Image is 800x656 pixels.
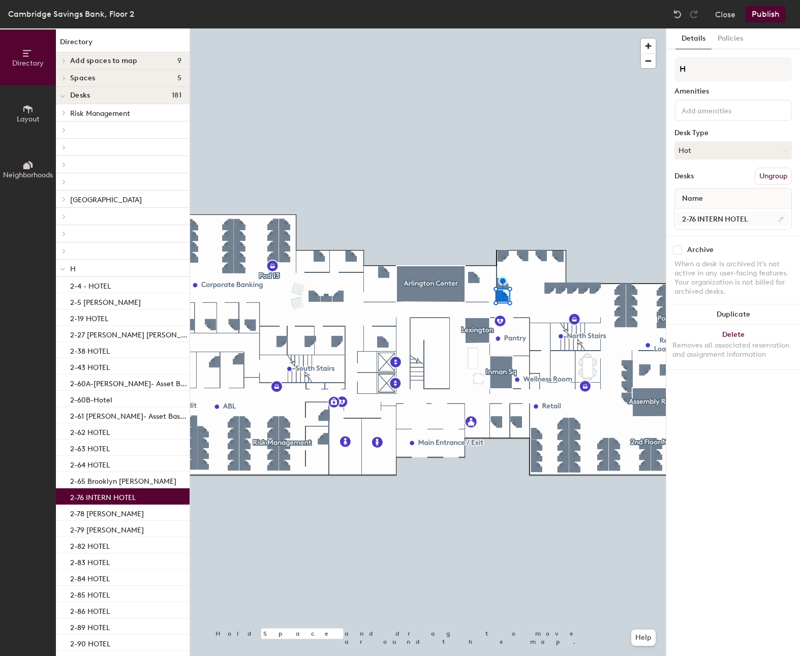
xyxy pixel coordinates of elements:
[56,37,190,52] h1: Directory
[70,328,188,339] p: 2-27 [PERSON_NAME] [PERSON_NAME]
[70,295,141,307] p: 2-5 [PERSON_NAME]
[70,109,130,118] span: Risk Management
[674,141,792,160] button: Hot
[70,74,96,82] span: Spaces
[70,490,136,502] p: 2-76 INTERN HOTEL
[70,523,144,535] p: 2-79 [PERSON_NAME]
[666,325,800,369] button: DeleteRemoves all associated reservation and assignment information
[70,572,110,583] p: 2-84 HOTEL
[70,377,188,388] p: 2-60A-[PERSON_NAME]- Asset Based Lending
[755,168,792,185] button: Ungroup
[70,442,110,453] p: 2-63 HOTEL
[672,341,794,359] div: Removes all associated reservation and assignment information
[715,6,735,22] button: Close
[675,28,712,49] button: Details
[672,9,683,19] img: Undo
[70,555,110,567] p: 2-83 HOTEL
[677,190,708,208] span: Name
[17,115,40,123] span: Layout
[70,425,110,437] p: 2-62 HOTEL
[70,588,110,600] p: 2-85 HOTEL
[12,59,44,68] span: Directory
[70,311,108,323] p: 2-19 HOTEL
[70,91,90,100] span: Desks
[674,129,792,137] div: Desk Type
[70,279,111,291] p: 2-4 - HOTEL
[177,74,181,82] span: 5
[70,344,110,356] p: 2-38 HOTEL
[70,57,138,65] span: Add spaces to map
[674,172,694,180] div: Desks
[674,260,792,296] div: When a desk is archived it's not active in any user-facing features. Your organization is not bil...
[70,539,110,551] p: 2-82 HOTEL
[677,212,789,226] input: Unnamed desk
[70,360,110,372] p: 2-43 HOTEL
[70,637,110,648] p: 2-90 HOTEL
[177,57,181,65] span: 9
[687,246,714,254] div: Archive
[70,604,110,616] p: 2-86 HOTEL
[666,304,800,325] button: Duplicate
[3,171,53,179] span: Neighborhoods
[70,507,144,518] p: 2-78 [PERSON_NAME]
[70,458,110,470] p: 2-64 HOTEL
[680,104,771,116] input: Add amenities
[746,6,786,22] button: Publish
[70,409,188,421] p: 2-61 [PERSON_NAME]- Asset Based Lending
[631,630,656,646] button: Help
[70,265,76,273] span: H
[674,87,792,96] div: Amenities
[70,474,176,486] p: 2-65 Brooklyn [PERSON_NAME]
[70,393,112,404] p: 2-60B-Hotel
[8,8,134,20] div: Cambridge Savings Bank, Floor 2
[712,28,749,49] button: Policies
[70,196,142,204] span: [GEOGRAPHIC_DATA]
[689,9,699,19] img: Redo
[70,620,110,632] p: 2-89 HOTEL
[172,91,181,100] span: 181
